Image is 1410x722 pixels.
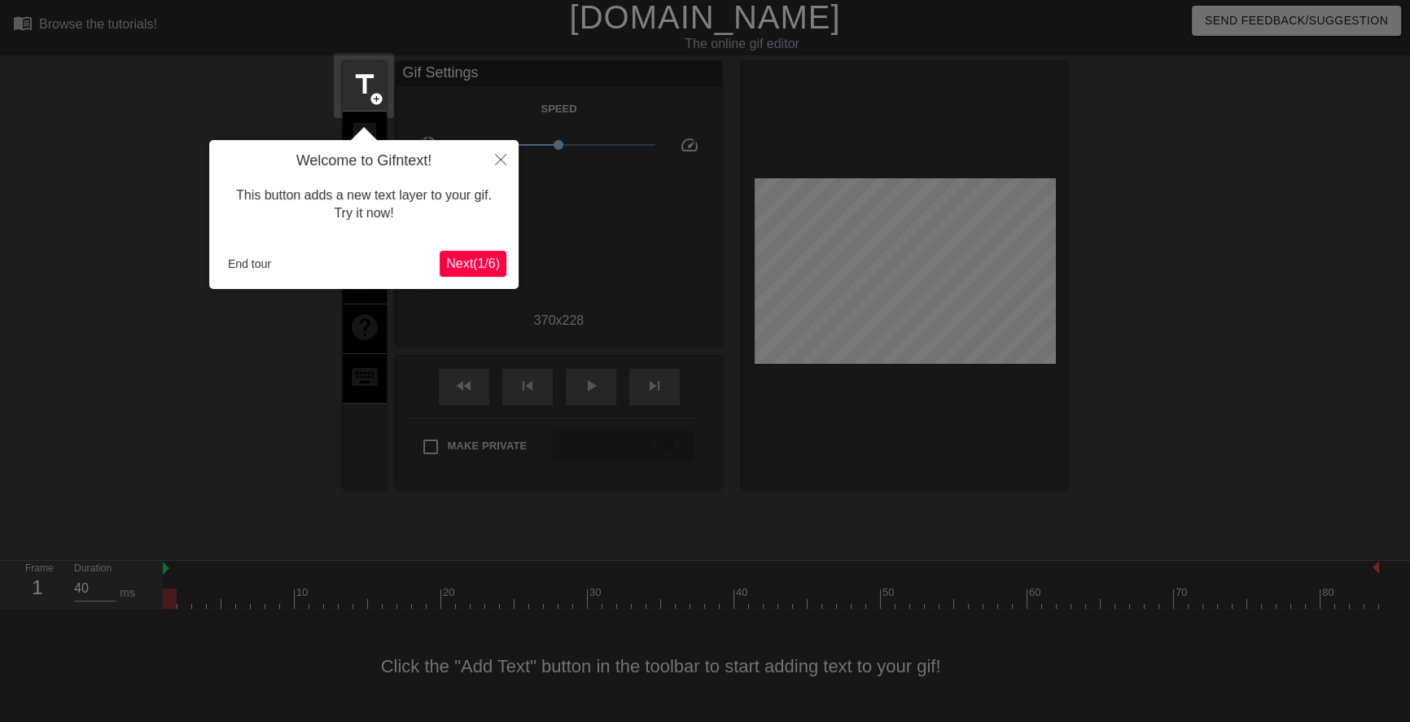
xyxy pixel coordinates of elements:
span: Next ( 1 / 6 ) [446,256,500,270]
button: Next [440,251,506,277]
button: End tour [221,252,278,276]
button: Close [483,140,519,177]
div: This button adds a new text layer to your gif. Try it now! [221,170,506,239]
h4: Welcome to Gifntext! [221,152,506,170]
